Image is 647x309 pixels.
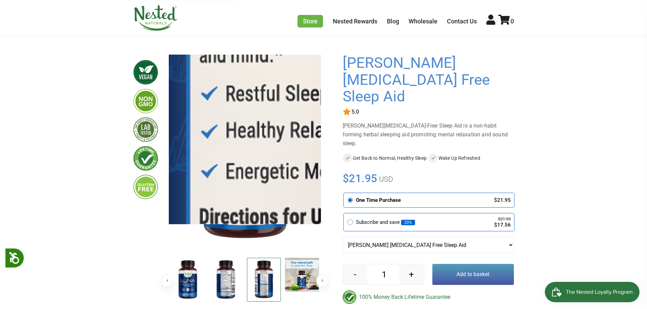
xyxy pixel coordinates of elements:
span: $21.95 [343,171,378,186]
a: Nested Rewards [333,18,377,25]
img: Nested Naturals [133,5,178,31]
img: badge-lifetimeguarantee-color.svg [343,290,356,304]
img: LUNA Melatonin Free Sleep Aid [171,258,205,302]
span: 5.0 [351,109,359,115]
button: Add to basket [432,264,514,285]
img: LUNA Melatonin Free Sleep Aid [247,258,281,302]
button: + [399,264,424,285]
button: Previous [161,274,174,287]
div: [PERSON_NAME][MEDICAL_DATA]-Free Sleep Aid is a non-habit forming herbal sleeping aid promoting m... [343,121,514,148]
div: 100% Money Back Lifetime Guarantee [343,290,514,304]
a: Wholesale [409,18,437,25]
li: Wake Up Refreshed [428,153,514,163]
a: Store [298,15,323,27]
a: Contact Us [447,18,477,25]
span: USD [377,175,393,184]
button: - [343,264,367,285]
img: star.svg [343,108,351,116]
li: Get Back to Normal, Healthy Sleep [343,153,428,163]
a: Blog [387,18,399,25]
iframe: Button to open loyalty program pop-up [545,282,640,302]
img: glutenfree [133,175,158,199]
img: vegan [133,60,158,84]
img: lifetimeguarantee [133,146,158,171]
img: gmofree [133,89,158,113]
img: thirdpartytested [133,117,158,142]
span: 0 [510,18,514,25]
a: 0 [498,18,514,25]
img: LUNA Melatonin Free Sleep Aid [285,258,319,292]
h1: [PERSON_NAME] [MEDICAL_DATA] Free Sleep Aid [343,55,510,105]
button: Next [316,274,328,287]
img: LUNA Melatonin Free Sleep Aid [209,258,243,302]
